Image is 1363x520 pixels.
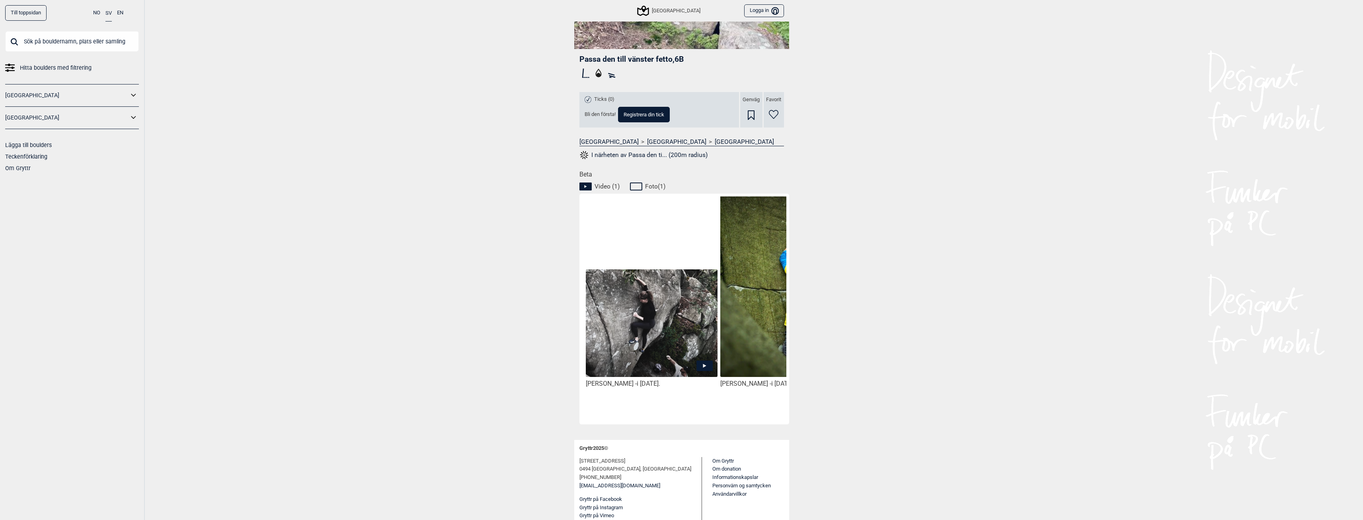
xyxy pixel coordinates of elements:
span: Video ( 1 ) [595,182,620,190]
button: Gryttr på Facebook [579,495,622,504]
button: I närheten av Passa den ti... (200m radius) [579,150,708,160]
div: [PERSON_NAME] - [586,380,717,388]
span: Favorit [766,96,781,103]
button: Logga in [744,4,784,18]
a: [GEOGRAPHIC_DATA] [579,138,639,146]
img: Padde passa den till vanster [720,196,852,393]
span: Foto ( 1 ) [645,182,665,190]
span: Registrera din tick [624,112,664,117]
a: [EMAIL_ADDRESS][DOMAIN_NAME] [579,482,660,490]
div: Gryttr 2025 © [579,440,784,457]
span: Bli den första! [585,111,616,118]
a: Teckenförklaring [5,153,47,160]
button: Gryttr på Instagram [579,504,623,512]
a: Om Gryttr [712,458,734,464]
span: Hitta boulders med filtrering [20,62,92,74]
a: [GEOGRAPHIC_DATA] [5,112,129,124]
a: Om Gryttr [5,165,31,171]
p: i [DATE]. [771,380,831,387]
input: Sök på bouldernamn, plats eller samling [5,31,139,52]
a: Personvärn og samtycken [712,483,771,489]
div: Beta [579,171,789,424]
a: Till toppsidan [5,5,47,21]
img: Ewa pa Passa den till vanster fetto [586,269,717,378]
a: Hitta boulders med filtrering [5,62,139,74]
a: [GEOGRAPHIC_DATA] [5,90,129,101]
div: [GEOGRAPHIC_DATA] [638,6,700,16]
button: Registrera din tick [618,107,670,122]
span: Passa den till vänster fetto , 6B [579,55,684,64]
span: i [DATE]. [637,380,660,387]
a: Om donation [712,466,741,472]
nav: > > [579,138,784,146]
span: [PHONE_NUMBER] [579,473,621,482]
a: Användarvillkor [712,491,747,497]
span: Ticks (0) [594,96,614,103]
a: [GEOGRAPHIC_DATA] [647,138,706,146]
button: EN [117,5,123,21]
button: Gryttr på Vimeo [579,512,614,520]
a: Lägga till boulders [5,142,52,148]
a: [GEOGRAPHIC_DATA] [715,138,774,146]
span: [STREET_ADDRESS] [579,457,625,465]
span: 0494 [GEOGRAPHIC_DATA], [GEOGRAPHIC_DATA] [579,465,691,473]
div: [PERSON_NAME] - [720,380,852,388]
button: SV [105,5,112,22]
div: Genväg [740,92,762,128]
button: NO [93,5,100,21]
a: Informationskapslar [712,474,758,480]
